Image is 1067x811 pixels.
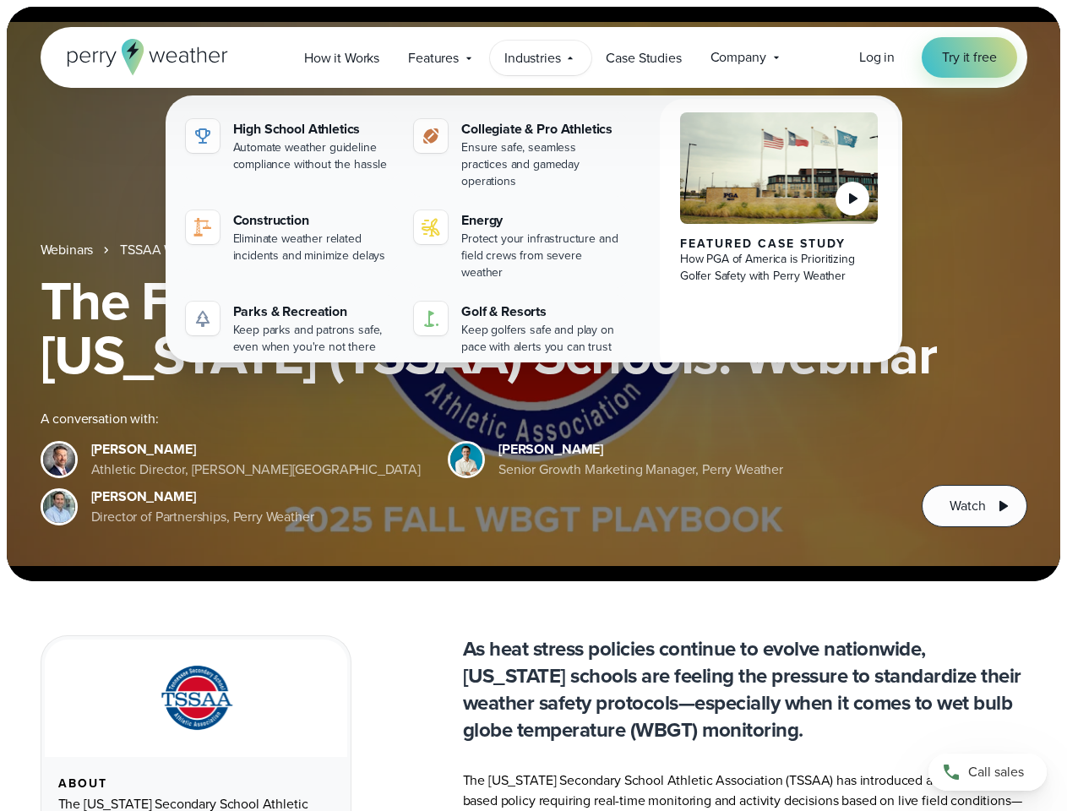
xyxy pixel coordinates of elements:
a: Log in [859,47,895,68]
a: TSSAA WBGT Fall Playbook [120,240,280,260]
div: About [58,777,334,791]
span: Company [710,47,766,68]
span: Log in [859,47,895,67]
div: Senior Growth Marketing Manager, Perry Weather [498,460,783,480]
span: Watch [950,496,985,516]
div: Eliminate weather related incidents and minimize delays [233,231,395,264]
div: Athletic Director, [PERSON_NAME][GEOGRAPHIC_DATA] [91,460,422,480]
button: Watch [922,485,1026,527]
span: Case Studies [606,48,681,68]
img: construction perry weather [193,217,213,237]
img: Spencer Patton, Perry Weather [450,444,482,476]
div: Construction [233,210,395,231]
p: As heat stress policies continue to evolve nationwide, [US_STATE] schools are feeling the pressur... [463,635,1027,743]
a: construction perry weather Construction Eliminate weather related incidents and minimize delays [179,204,401,271]
a: Collegiate & Pro Athletics Ensure safe, seamless practices and gameday operations [407,112,629,197]
img: energy-icon@2x-1.svg [421,217,441,237]
div: Keep golfers safe and play on pace with alerts you can trust [461,322,623,356]
span: Features [408,48,459,68]
div: Collegiate & Pro Athletics [461,119,623,139]
img: PGA of America, Frisco Campus [680,112,879,224]
img: parks-icon-grey.svg [193,308,213,329]
div: [PERSON_NAME] [498,439,783,460]
a: Energy Protect your infrastructure and field crews from severe weather [407,204,629,288]
a: Parks & Recreation Keep parks and patrons safe, even when you're not there [179,295,401,362]
div: A conversation with: [41,409,896,429]
div: [PERSON_NAME] [91,487,314,507]
div: Keep parks and patrons safe, even when you're not there [233,322,395,356]
div: [PERSON_NAME] [91,439,422,460]
a: Golf & Resorts Keep golfers safe and play on pace with alerts you can trust [407,295,629,362]
div: Ensure safe, seamless practices and gameday operations [461,139,623,190]
nav: Breadcrumb [41,240,1027,260]
img: TSSAA-Tennessee-Secondary-School-Athletic-Association.svg [139,660,253,737]
img: Jeff Wood [43,491,75,523]
div: How PGA of America is Prioritizing Golfer Safety with Perry Weather [680,251,879,285]
a: High School Athletics Automate weather guideline compliance without the hassle [179,112,401,180]
img: golf-iconV2.svg [421,308,441,329]
div: Featured Case Study [680,237,879,251]
span: Try it free [942,47,996,68]
a: How it Works [290,41,394,75]
div: High School Athletics [233,119,395,139]
div: Protect your infrastructure and field crews from severe weather [461,231,623,281]
div: Energy [461,210,623,231]
img: highschool-icon.svg [193,126,213,146]
span: How it Works [304,48,379,68]
span: Industries [504,48,560,68]
a: PGA of America, Frisco Campus Featured Case Study How PGA of America is Prioritizing Golfer Safet... [660,99,899,376]
a: Call sales [928,754,1047,791]
a: Case Studies [591,41,695,75]
h1: The Fall WBGT Playbook for [US_STATE] (TSSAA) Schools: Webinar [41,274,1027,382]
a: Try it free [922,37,1016,78]
a: Webinars [41,240,94,260]
div: Golf & Resorts [461,302,623,322]
img: Brian Wyatt [43,444,75,476]
div: Parks & Recreation [233,302,395,322]
span: Call sales [968,762,1024,782]
div: Automate weather guideline compliance without the hassle [233,139,395,173]
div: Director of Partnerships, Perry Weather [91,507,314,527]
img: proathletics-icon@2x-1.svg [421,126,441,146]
